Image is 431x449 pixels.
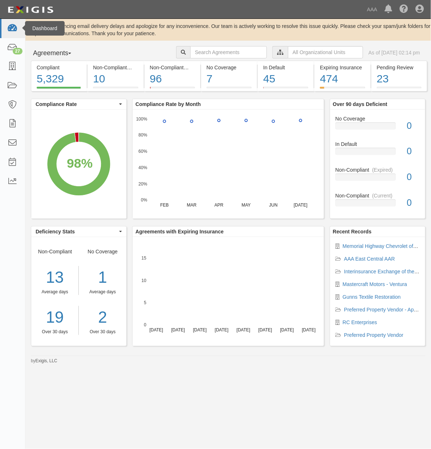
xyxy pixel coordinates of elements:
a: Pending Review23 [371,87,427,93]
img: logo-5460c22ac91f19d4615b14bd174203de0afe785f0fc80cf4dbbc73dc1793850b.png [5,3,56,16]
b: Compliance Rate by Month [135,101,201,107]
button: Compliance Rate [31,99,126,109]
text: 15 [142,256,147,261]
text: FEB [160,203,169,208]
svg: A chart. [133,237,324,346]
div: 23 [377,71,422,87]
div: Non-Compliant (Expired) [150,64,195,71]
div: Average days [84,289,121,295]
div: No Coverage [79,248,126,335]
b: Agreements with Expiring Insurance [135,229,224,234]
b: Recent Records [333,229,372,234]
text: [DATE] [237,327,251,332]
div: Non-Compliant [31,248,79,335]
div: 96 [150,71,195,87]
small: by [31,358,57,364]
a: Non-Compliant(Expired)0 [336,166,420,192]
text: 60% [139,149,147,154]
div: 5,329 [37,71,81,87]
a: Compliant5,329 [31,87,87,93]
div: 45 [263,71,308,87]
div: Expiring Insurance [320,64,365,71]
a: In Default45 [258,87,314,93]
text: [DATE] [193,327,207,332]
div: 0 [401,145,425,158]
div: No Coverage [207,64,252,71]
div: We are experiencing email delivery delays and apologize for any inconvenience. Our team is active... [25,23,431,37]
text: [DATE] [302,327,316,332]
button: Deficiency Stats [31,226,126,237]
text: 5 [144,300,147,305]
div: Average days [31,289,78,295]
div: (Expired) [372,166,393,174]
text: [DATE] [259,327,272,332]
a: Expiring Insurance474 [314,87,370,93]
text: [DATE] [294,203,308,208]
a: Non-Compliant(Current)0 [336,192,420,212]
div: As of [DATE] 02:14 pm [369,49,420,56]
text: [DATE] [150,327,163,332]
div: 10 [93,71,138,87]
div: 1 [84,266,121,289]
text: [DATE] [280,327,294,332]
a: In Default0 [336,140,420,166]
text: APR [215,203,224,208]
div: 7 [207,71,252,87]
a: Exigis, LLC [36,358,57,363]
div: Non-Compliant [330,166,425,174]
div: Dashboard [25,21,65,36]
text: MAR [187,203,197,208]
div: Pending Review [377,64,422,71]
div: Over 30 days [31,329,78,335]
a: No Coverage0 [336,115,420,141]
div: Compliant [37,64,81,71]
a: Non-Compliant(Expired)96 [145,87,200,93]
div: 19 [31,306,78,329]
input: All Organizational Units [288,46,363,58]
span: Compliance Rate [36,101,117,108]
div: 474 [320,71,365,87]
svg: A chart. [31,110,126,219]
i: Help Center - Complianz [399,5,408,14]
text: 40% [139,165,147,170]
a: AAA [363,2,381,17]
div: 0 [401,119,425,132]
div: 0 [401,171,425,184]
a: Non-Compliant(Current)10 [88,87,143,93]
b: Over 90 days Deficient [333,101,387,107]
div: 98% [67,154,93,173]
div: No Coverage [330,115,425,122]
a: 2 [84,306,121,329]
div: 27 [13,48,23,54]
div: 13 [31,266,78,289]
text: 0% [141,197,147,203]
text: 10 [142,278,147,283]
a: Mastercraft Motors - Ventura [343,281,407,287]
div: Non-Compliant (Current) [93,64,138,71]
text: MAY [242,203,251,208]
div: 0 [401,196,425,209]
span: Deficiency Stats [36,228,117,235]
text: 20% [139,181,147,187]
button: Agreements [31,46,85,61]
input: Search Agreements [190,46,267,58]
a: AAA East Central AAR [344,256,395,262]
a: Preferred Property Vendor [344,332,403,338]
text: 100% [136,116,147,121]
a: RC Enterprises [343,319,377,325]
text: [DATE] [215,327,229,332]
text: 80% [139,132,147,138]
div: Over 30 days [84,329,121,335]
div: (Current) [372,192,393,199]
a: No Coverage7 [201,87,257,93]
text: [DATE] [171,327,185,332]
div: In Default [330,140,425,148]
a: Gunns Textile Restoration [343,294,401,300]
text: 0 [144,322,147,327]
div: In Default [263,64,308,71]
div: A chart. [133,110,324,219]
div: Non-Compliant [330,192,425,199]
